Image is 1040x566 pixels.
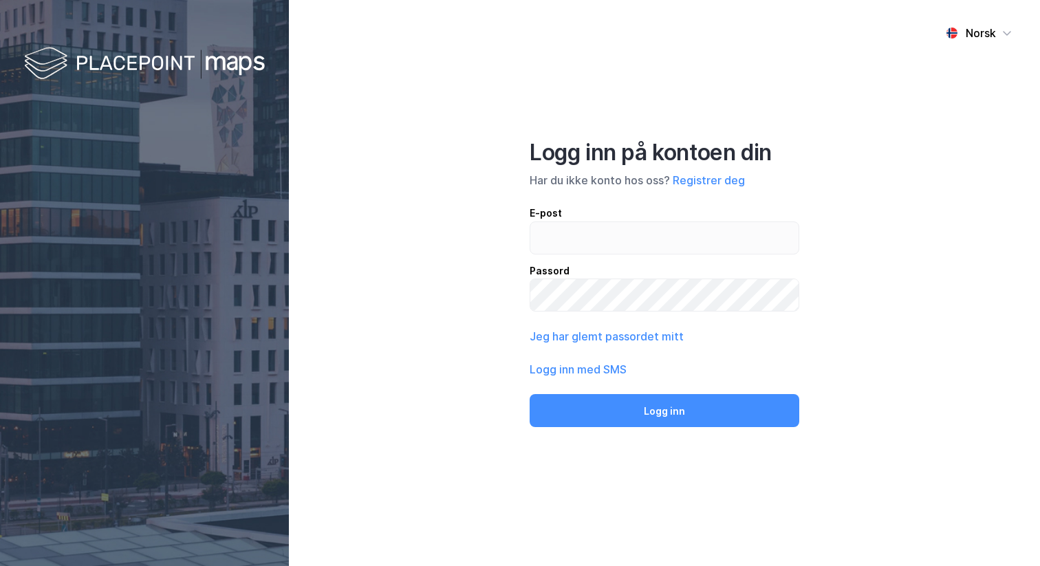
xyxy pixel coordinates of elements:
[530,394,799,427] button: Logg inn
[530,328,684,345] button: Jeg har glemt passordet mitt
[530,361,627,378] button: Logg inn med SMS
[530,205,799,221] div: E-post
[530,263,799,279] div: Passord
[530,172,799,188] div: Har du ikke konto hos oss?
[530,139,799,166] div: Logg inn på kontoen din
[24,44,265,85] img: logo-white.f07954bde2210d2a523dddb988cd2aa7.svg
[673,172,745,188] button: Registrer deg
[966,25,996,41] div: Norsk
